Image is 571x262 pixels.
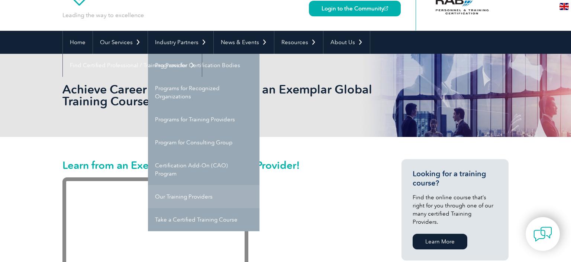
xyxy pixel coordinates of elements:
[413,234,467,249] a: Learn More
[62,11,144,19] p: Leading the way to excellence
[148,208,259,231] a: Take a Certified Training Course
[63,31,93,54] a: Home
[148,154,259,185] a: Certification Add-On (CAO) Program
[62,159,375,171] h2: Learn from an Exemplar Global Training Provider!
[93,31,148,54] a: Our Services
[533,225,552,243] img: contact-chat.png
[148,131,259,154] a: Program for Consulting Group
[559,3,569,10] img: en
[148,77,259,108] a: Programs for Recognized Organizations
[413,193,497,226] p: Find the online course that’s right for you through one of our many certified Training Providers.
[148,108,259,131] a: Programs for Training Providers
[309,1,401,16] a: Login to the Community
[148,54,259,77] a: Programs for Certification Bodies
[148,31,213,54] a: Industry Partners
[148,185,259,208] a: Our Training Providers
[214,31,274,54] a: News & Events
[274,31,323,54] a: Resources
[62,83,375,107] h2: Achieve Career Excellence Through an Exemplar Global Training Course
[323,31,370,54] a: About Us
[63,54,202,77] a: Find Certified Professional / Training Provider
[413,169,497,188] h3: Looking for a training course?
[384,6,388,10] img: open_square.png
